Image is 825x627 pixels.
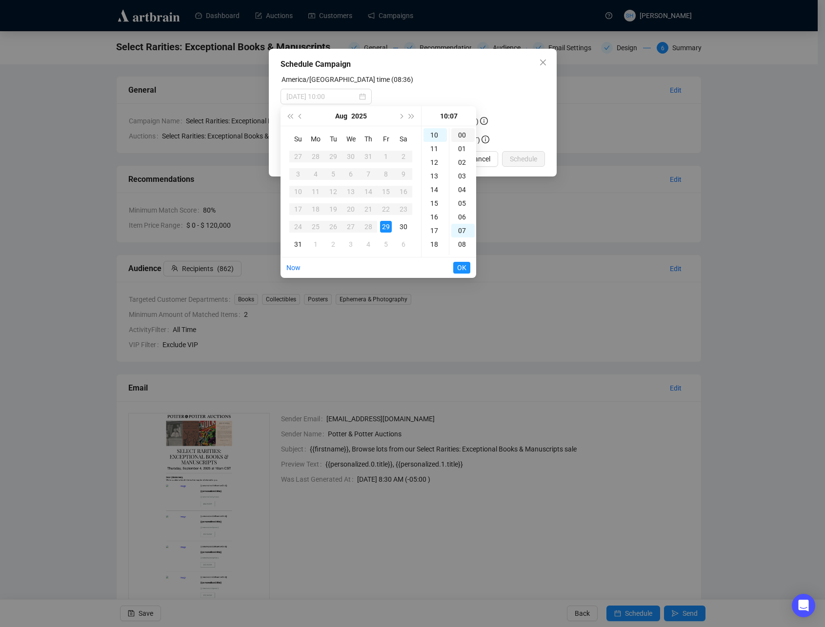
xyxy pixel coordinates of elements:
td: 2025-08-10 [289,183,307,200]
div: 20 [345,203,357,215]
div: 15 [423,196,447,210]
td: 2025-08-05 [324,165,342,183]
div: 3 [345,238,357,250]
td: 2025-07-30 [342,148,360,165]
div: 1 [310,238,322,250]
div: 14 [362,186,374,197]
div: 11 [310,186,322,197]
div: 23 [398,203,409,215]
button: Previous month (PageUp) [295,106,306,126]
div: 29 [380,221,392,233]
td: 2025-08-22 [377,200,395,218]
div: 7 [362,168,374,180]
span: OK [457,258,466,277]
button: OK [453,262,470,274]
td: 2025-08-07 [360,165,377,183]
td: 2025-08-04 [307,165,324,183]
button: Choose a year [351,106,367,126]
div: 28 [310,151,322,162]
div: 3 [292,168,304,180]
td: 2025-08-17 [289,200,307,218]
td: 2025-08-11 [307,183,324,200]
td: 2025-08-27 [342,218,360,235]
button: Schedule [502,151,545,167]
td: 2025-08-08 [377,165,395,183]
div: 19 [327,203,339,215]
div: 9 [398,168,409,180]
td: 2025-08-25 [307,218,324,235]
div: 30 [398,221,409,233]
td: 2025-08-03 [289,165,307,183]
div: 28 [362,221,374,233]
div: 31 [362,151,374,162]
div: 4 [310,168,322,180]
td: 2025-07-29 [324,148,342,165]
div: 04 [451,183,475,196]
td: 2025-08-31 [289,235,307,253]
div: 31 [292,238,304,250]
button: Next month (PageDown) [395,106,406,126]
th: Fr [377,130,395,148]
div: 10 [423,128,447,142]
td: 2025-09-04 [360,235,377,253]
td: 2025-08-24 [289,218,307,235]
div: 13 [345,186,357,197]
div: 1 [380,151,392,162]
div: 09 [451,251,475,265]
td: 2025-07-27 [289,148,307,165]
div: 12 [327,186,339,197]
th: Th [360,130,377,148]
th: We [342,130,360,148]
button: Cancel [462,151,498,167]
td: 2025-08-28 [360,218,377,235]
th: Sa [395,130,412,148]
div: 25 [310,221,322,233]
div: 14 [423,183,447,196]
td: 2025-08-23 [395,200,412,218]
td: 2025-08-09 [395,165,412,183]
div: 6 [345,168,357,180]
td: 2025-08-14 [360,183,377,200]
td: 2025-08-26 [324,218,342,235]
span: close [539,59,547,66]
td: 2025-08-02 [395,148,412,165]
td: 2025-07-28 [307,148,324,165]
div: 24 [292,221,304,233]
td: 2025-09-02 [324,235,342,253]
div: Open Intercom Messenger [792,594,815,617]
div: 01 [451,142,475,156]
div: 19 [423,251,447,265]
td: 2025-08-30 [395,218,412,235]
div: 2 [398,151,409,162]
td: 2025-09-01 [307,235,324,253]
div: 27 [292,151,304,162]
div: 6 [398,238,409,250]
td: 2025-08-20 [342,200,360,218]
div: 5 [380,238,392,250]
div: 10 [292,186,304,197]
th: Su [289,130,307,148]
td: 2025-08-15 [377,183,395,200]
div: Schedule Campaign [281,59,545,70]
div: 12 [423,156,447,169]
button: Choose a month [335,106,347,126]
td: 2025-08-19 [324,200,342,218]
td: 2025-09-05 [377,235,395,253]
div: 05 [451,196,475,210]
a: Now [286,264,301,272]
div: 11 [423,142,447,156]
td: 2025-08-12 [324,183,342,200]
div: 30 [345,151,357,162]
div: 22 [380,203,392,215]
button: Last year (Control + left) [284,106,295,126]
input: Select date [286,91,357,102]
label: America/Chicago time (08:36) [282,76,413,83]
div: 26 [327,221,339,233]
div: 2 [327,238,339,250]
div: 27 [345,221,357,233]
div: 13 [423,169,447,183]
td: 2025-08-29 [377,218,395,235]
div: 29 [327,151,339,162]
div: 00 [451,128,475,142]
div: 16 [423,210,447,224]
